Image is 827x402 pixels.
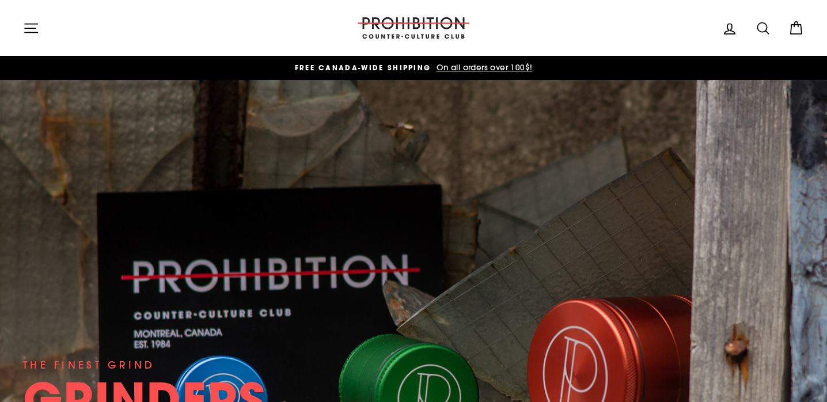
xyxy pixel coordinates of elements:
[434,62,533,73] span: On all orders over 100$!
[23,357,155,373] div: THE FINEST GRIND
[356,17,471,39] img: PROHIBITION COUNTER-CULTURE CLUB
[295,63,431,73] span: FREE CANADA-WIDE SHIPPING
[26,62,801,74] a: FREE CANADA-WIDE SHIPPING On all orders over 100$!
